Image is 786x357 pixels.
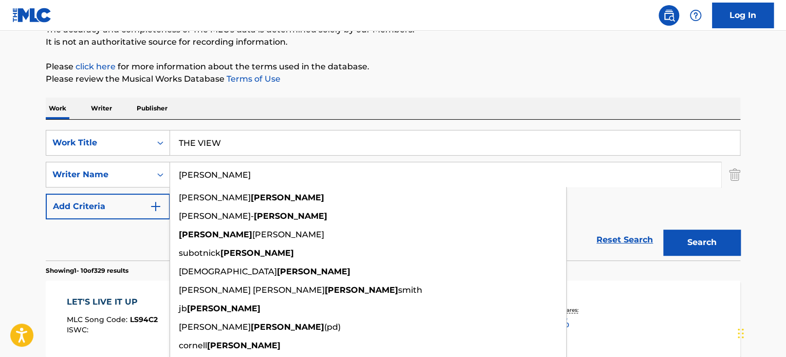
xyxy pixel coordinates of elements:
[251,322,324,332] strong: [PERSON_NAME]
[46,36,740,48] p: It is not an authoritative source for recording information.
[324,322,341,332] span: (pd)
[187,304,260,313] strong: [PERSON_NAME]
[67,296,158,308] div: LET'S LIVE IT UP
[277,267,350,276] strong: [PERSON_NAME]
[46,130,740,260] form: Search Form
[325,285,398,295] strong: [PERSON_NAME]
[149,200,162,213] img: 9d2ae6d4665cec9f34b9.svg
[659,5,679,26] a: Public Search
[252,230,324,239] span: [PERSON_NAME]
[52,168,145,181] div: Writer Name
[224,74,280,84] a: Terms of Use
[12,8,52,23] img: MLC Logo
[88,98,115,119] p: Writer
[712,3,774,28] a: Log In
[738,318,744,349] div: Drag
[207,341,280,350] strong: [PERSON_NAME]
[735,308,786,357] iframe: Chat Widget
[46,73,740,85] p: Please review the Musical Works Database
[179,193,251,202] span: [PERSON_NAME]
[685,5,706,26] div: Help
[46,98,69,119] p: Work
[46,61,740,73] p: Please for more information about the terms used in the database.
[179,322,251,332] span: [PERSON_NAME]
[254,211,327,221] strong: [PERSON_NAME]
[179,230,252,239] strong: [PERSON_NAME]
[134,98,171,119] p: Publisher
[179,341,207,350] span: cornell
[179,267,277,276] span: [DEMOGRAPHIC_DATA]
[220,248,294,258] strong: [PERSON_NAME]
[46,266,128,275] p: Showing 1 - 10 of 329 results
[130,315,158,324] span: LS94C2
[179,304,187,313] span: jb
[67,325,91,334] span: ISWC :
[729,162,740,187] img: Delete Criterion
[67,315,130,324] span: MLC Song Code :
[179,248,220,258] span: subotnick
[179,211,254,221] span: [PERSON_NAME]-
[591,229,658,251] a: Reset Search
[663,230,740,255] button: Search
[46,194,170,219] button: Add Criteria
[689,9,702,22] img: help
[52,137,145,149] div: Work Title
[663,9,675,22] img: search
[251,193,324,202] strong: [PERSON_NAME]
[76,62,116,71] a: click here
[398,285,422,295] span: smith
[179,285,325,295] span: [PERSON_NAME] [PERSON_NAME]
